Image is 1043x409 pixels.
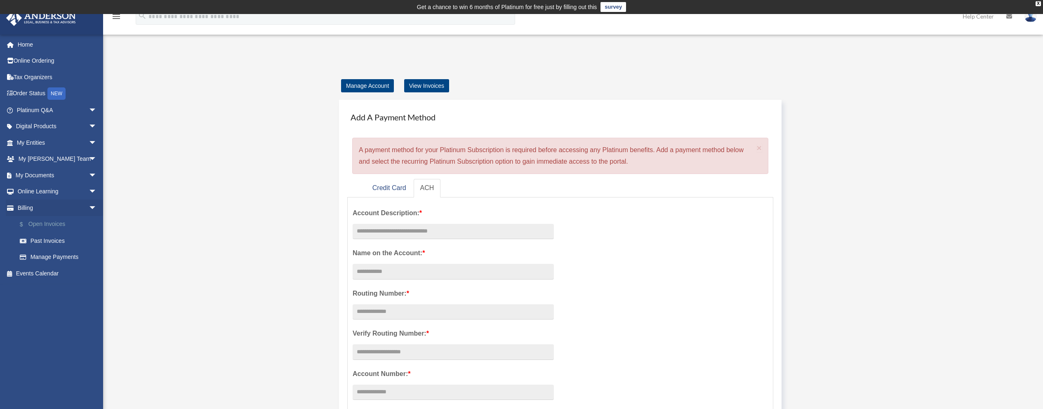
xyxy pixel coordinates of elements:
[6,36,109,53] a: Home
[417,2,597,12] div: Get a chance to win 6 months of Platinum for free just by filling out this
[12,249,105,266] a: Manage Payments
[6,134,109,151] a: My Entitiesarrow_drop_down
[111,14,121,21] a: menu
[47,87,66,100] div: NEW
[12,216,109,233] a: $Open Invoices
[6,69,109,85] a: Tax Organizers
[1036,1,1041,6] div: close
[341,79,394,92] a: Manage Account
[757,143,762,152] button: Close
[6,102,109,118] a: Platinum Q&Aarrow_drop_down
[404,79,449,92] a: View Invoices
[4,10,78,26] img: Anderson Advisors Platinum Portal
[600,2,626,12] a: survey
[353,368,554,380] label: Account Number:
[347,108,773,126] h4: Add A Payment Method
[138,11,147,20] i: search
[353,207,554,219] label: Account Description:
[366,179,413,197] a: Credit Card
[24,219,28,230] span: $
[6,265,109,282] a: Events Calendar
[89,102,105,119] span: arrow_drop_down
[6,200,109,216] a: Billingarrow_drop_down
[89,183,105,200] span: arrow_drop_down
[352,138,768,174] div: A payment method for your Platinum Subscription is required before accessing any Platinum benefit...
[6,151,109,167] a: My [PERSON_NAME] Teamarrow_drop_down
[6,183,109,200] a: Online Learningarrow_drop_down
[757,143,762,153] span: ×
[89,118,105,135] span: arrow_drop_down
[1024,10,1037,22] img: User Pic
[414,179,441,197] a: ACH
[111,12,121,21] i: menu
[12,233,109,249] a: Past Invoices
[89,200,105,216] span: arrow_drop_down
[6,167,109,183] a: My Documentsarrow_drop_down
[353,328,554,339] label: Verify Routing Number:
[89,134,105,151] span: arrow_drop_down
[353,247,554,259] label: Name on the Account:
[353,288,554,299] label: Routing Number:
[6,85,109,102] a: Order StatusNEW
[6,53,109,69] a: Online Ordering
[6,118,109,135] a: Digital Productsarrow_drop_down
[89,167,105,184] span: arrow_drop_down
[89,151,105,168] span: arrow_drop_down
